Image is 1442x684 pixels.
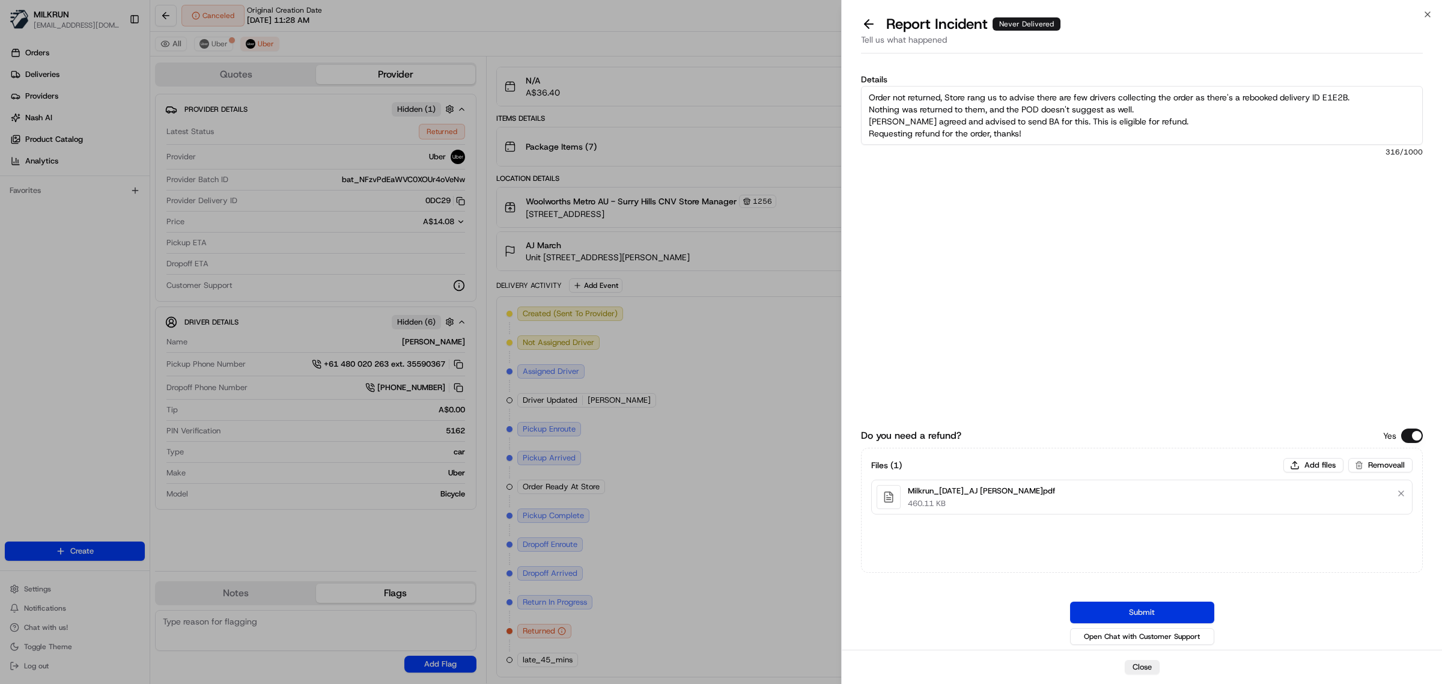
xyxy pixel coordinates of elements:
h3: Files ( 1 ) [871,459,902,471]
p: Milkrun_[DATE]_AJ [PERSON_NAME]pdf [908,485,1055,497]
button: Close [1125,660,1160,674]
div: Tell us what happened [861,34,1423,53]
p: 460.11 KB [908,498,1055,509]
button: Removeall [1348,458,1413,472]
button: Submit [1070,602,1214,623]
span: 316 /1000 [861,147,1423,157]
label: Do you need a refund? [861,429,961,443]
div: Never Delivered [993,17,1060,31]
p: Report Incident [886,14,1060,34]
button: Add files [1283,458,1343,472]
label: Details [861,75,1423,84]
button: Remove file [1393,485,1410,502]
textarea: Order not returned, Store rang us to advise there are few drivers collecting the order as there's... [861,86,1423,145]
p: Yes [1383,430,1396,442]
button: Open Chat with Customer Support [1070,628,1214,645]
